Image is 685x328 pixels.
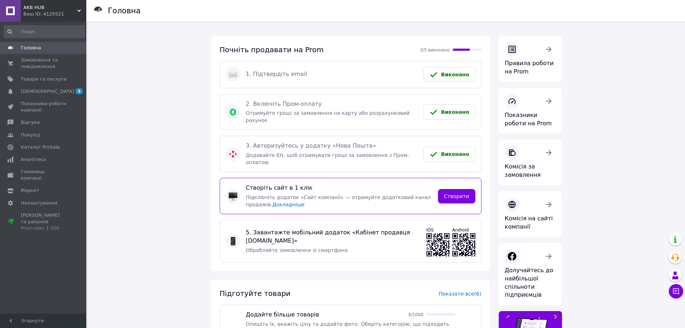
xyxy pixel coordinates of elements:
[23,11,86,17] div: Ваш ID: 4125521
[441,151,469,157] span: Виконано
[21,200,58,206] span: Налаштування
[246,184,432,192] span: Створіть сайт в 1 клік
[439,291,481,297] a: Показати все (6)
[505,163,541,178] span: Комісія за замовлення
[246,100,418,108] span: 2. Включіть Пром-оплату
[669,284,683,298] button: Чат з покупцем
[21,119,40,126] span: Відгуки
[438,189,475,203] a: Створити
[426,228,434,233] span: IOS
[505,267,553,298] span: Долучайтесь до найбільшої спільноти підприємців
[499,36,562,82] a: Правила роботи на Prom
[246,142,418,150] span: 3. Авторизуйтесь у додатку «Нова Пошта»
[246,110,410,123] span: Отримуйте гроші за замовлення на карту або розрахунковий рахунок
[229,70,237,79] img: :email:
[220,45,324,54] span: Почніть продавати на Prom
[408,312,423,317] span: 4 / 1000
[108,6,141,15] h1: Головна
[499,139,562,185] a: Комісія за замовлення
[499,191,562,237] a: Комісія на сайті компанії
[4,25,85,38] input: Пошук
[21,187,39,194] span: Маркет
[21,57,67,70] span: Замовлення та повідомлення
[499,88,562,134] a: Показники роботи на Prom
[505,112,552,127] span: Показники роботи на Prom
[21,212,67,232] span: [PERSON_NAME] та рахунки
[246,247,348,253] span: Обробляйте замовлення зі смартфона
[21,144,60,150] span: Каталог ProSale
[229,237,237,246] img: :iphone:
[229,108,237,116] img: avatar image
[21,76,67,82] span: Товари та послуги
[441,109,469,115] span: Виконано
[21,132,40,138] span: Покупці
[452,228,469,233] span: Android
[246,152,409,165] span: Додавайте ЕН, щоб отримувати гроші за замовлення з Пром-оплатою
[441,72,469,77] span: Виконано
[220,289,291,298] span: Підготуйте товари
[246,194,431,207] span: Підключіть додаток «Сайт компанії» — отримуйте додатковий канал продажів.
[273,202,305,207] a: Докладніше
[21,88,74,95] span: [DEMOGRAPHIC_DATA]
[21,45,41,51] span: Головна
[505,60,554,75] span: Правила роботи на Prom
[246,229,421,245] span: 5. Завантажте мобільний додаток «Кабінет продавця [DOMAIN_NAME]»
[499,243,562,305] a: Долучайтесь до найбільшої спільноти підприємців
[76,88,83,94] span: 3
[23,4,77,11] span: AKB HUB
[420,48,450,53] span: 3/5 виконано
[21,100,67,113] span: Показники роботи компанії
[21,225,67,232] div: Prom мікс 1 000
[21,169,67,181] span: Гаманець компанії
[229,192,237,201] img: :desktop_computer:
[21,156,46,163] span: Аналітика
[505,215,553,230] span: Комісія на сайті компанії
[246,311,319,319] span: Додайте більше товарів
[246,70,418,78] span: 1. Підтвердіть email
